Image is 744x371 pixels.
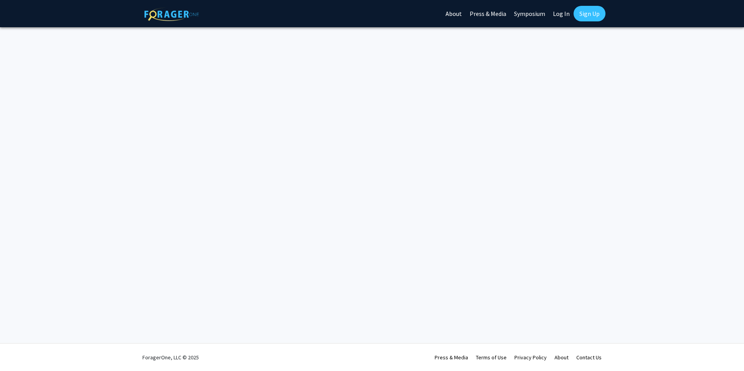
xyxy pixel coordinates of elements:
[574,6,605,21] a: Sign Up
[576,354,602,361] a: Contact Us
[514,354,547,361] a: Privacy Policy
[554,354,569,361] a: About
[142,344,199,371] div: ForagerOne, LLC © 2025
[476,354,507,361] a: Terms of Use
[435,354,468,361] a: Press & Media
[144,7,199,21] img: ForagerOne Logo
